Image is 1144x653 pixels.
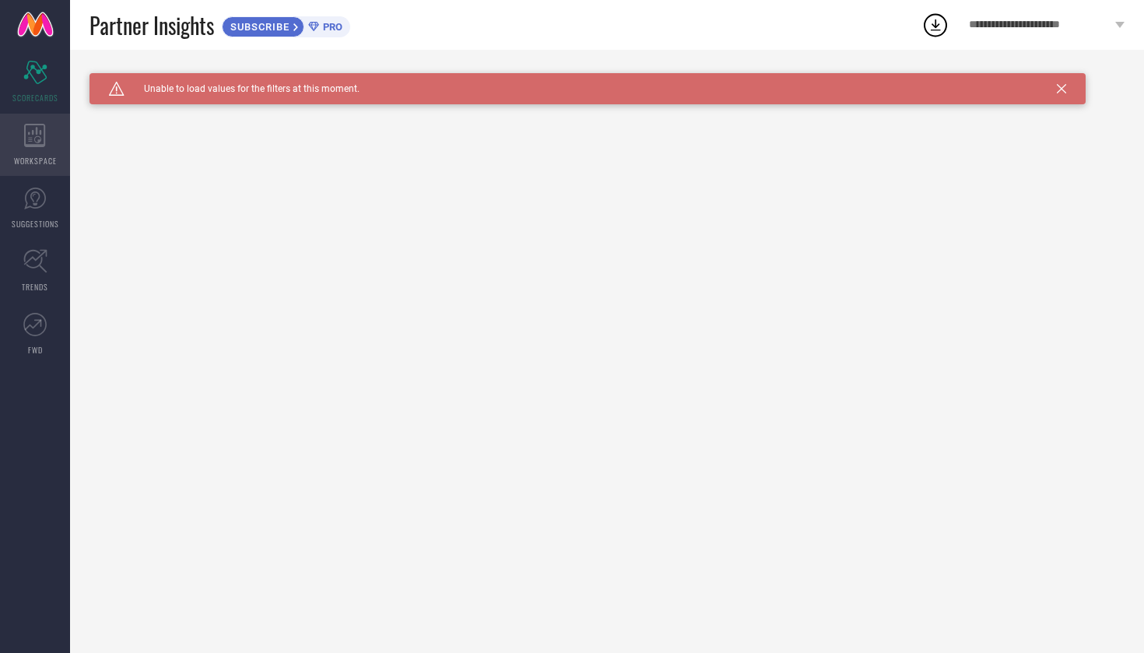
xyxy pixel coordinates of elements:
div: Open download list [921,11,949,39]
span: WORKSPACE [14,155,57,167]
div: Unable to load filters at this moment. Please try later. [89,73,1125,86]
span: TRENDS [22,281,48,293]
span: SUBSCRIBE [223,21,293,33]
a: SUBSCRIBEPRO [222,12,350,37]
span: Unable to load values for the filters at this moment. [125,83,360,94]
span: SUGGESTIONS [12,218,59,230]
span: Partner Insights [89,9,214,41]
span: FWD [28,344,43,356]
span: SCORECARDS [12,92,58,104]
span: PRO [319,21,342,33]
